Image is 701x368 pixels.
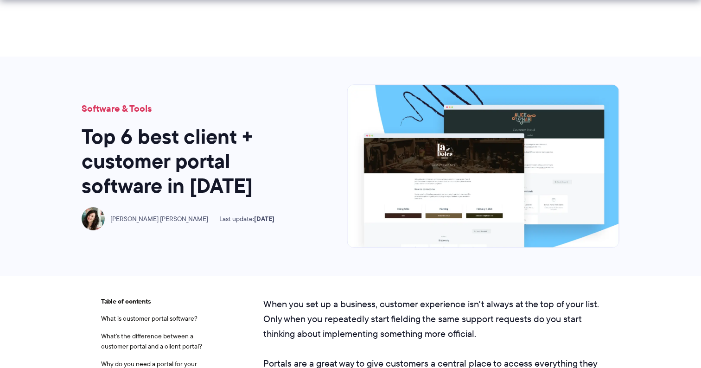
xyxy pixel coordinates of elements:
[101,314,198,323] a: What is customer portal software?
[82,102,152,115] a: Software & Tools
[219,215,274,223] span: Last update:
[263,297,600,341] p: When you set up a business, customer experience isn't always at the top of your list. Only when y...
[101,297,217,307] span: Table of contents
[82,125,304,198] h1: Top 6 best client + customer portal software in [DATE]
[254,214,274,224] time: [DATE]
[101,331,202,351] a: What's the difference between a customer portal and a client portal?
[110,215,208,223] span: [PERSON_NAME] [PERSON_NAME]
